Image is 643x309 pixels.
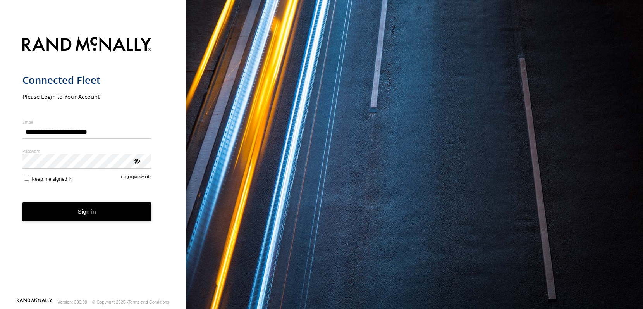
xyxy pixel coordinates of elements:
[121,174,151,182] a: Forgot password?
[22,74,151,86] h1: Connected Fleet
[22,32,164,297] form: main
[92,300,169,304] div: © Copyright 2025 -
[22,35,151,55] img: Rand McNally
[17,298,52,306] a: Visit our Website
[22,93,151,100] h2: Please Login to Your Account
[22,202,151,221] button: Sign in
[58,300,87,304] div: Version: 306.00
[128,300,169,304] a: Terms and Conditions
[22,119,151,125] label: Email
[24,176,29,181] input: Keep me signed in
[31,176,72,182] span: Keep me signed in
[132,157,140,164] div: ViewPassword
[22,148,151,154] label: Password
